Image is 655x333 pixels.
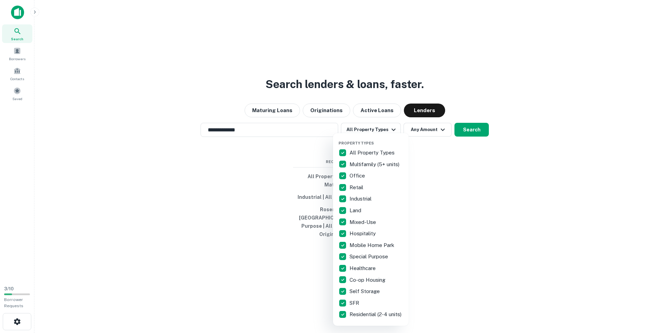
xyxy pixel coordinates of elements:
p: Self Storage [350,287,381,296]
span: Property Types [339,141,374,145]
p: Land [350,206,363,215]
iframe: Chat Widget [621,278,655,311]
p: Hospitality [350,229,377,238]
p: Multifamily (5+ units) [350,160,401,169]
p: All Property Types [350,149,396,157]
p: Residential (2-4 units) [350,310,403,319]
p: SFR [350,299,361,307]
p: Mobile Home Park [350,241,396,249]
p: Special Purpose [350,253,389,261]
p: Retail [350,183,365,192]
p: Co-op Housing [350,276,387,284]
p: Healthcare [350,264,377,272]
p: Industrial [350,195,373,203]
p: Office [350,172,366,180]
p: Mixed-Use [350,218,377,226]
